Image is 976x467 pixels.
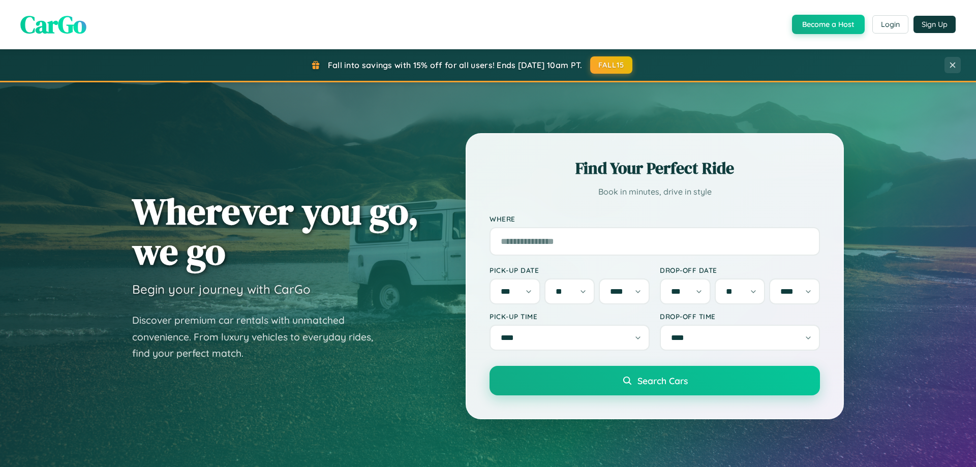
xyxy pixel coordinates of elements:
p: Book in minutes, drive in style [490,184,820,199]
label: Pick-up Date [490,266,650,274]
p: Discover premium car rentals with unmatched convenience. From luxury vehicles to everyday rides, ... [132,312,386,362]
label: Pick-up Time [490,312,650,321]
button: Sign Up [913,16,956,33]
label: Drop-off Date [660,266,820,274]
span: CarGo [20,8,86,41]
h2: Find Your Perfect Ride [490,157,820,179]
label: Drop-off Time [660,312,820,321]
label: Where [490,214,820,223]
h1: Wherever you go, we go [132,191,419,271]
span: Fall into savings with 15% off for all users! Ends [DATE] 10am PT. [328,60,583,70]
button: Search Cars [490,366,820,395]
button: Become a Host [792,15,865,34]
button: FALL15 [590,56,633,74]
span: Search Cars [637,375,688,386]
button: Login [872,15,908,34]
h3: Begin your journey with CarGo [132,282,311,297]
